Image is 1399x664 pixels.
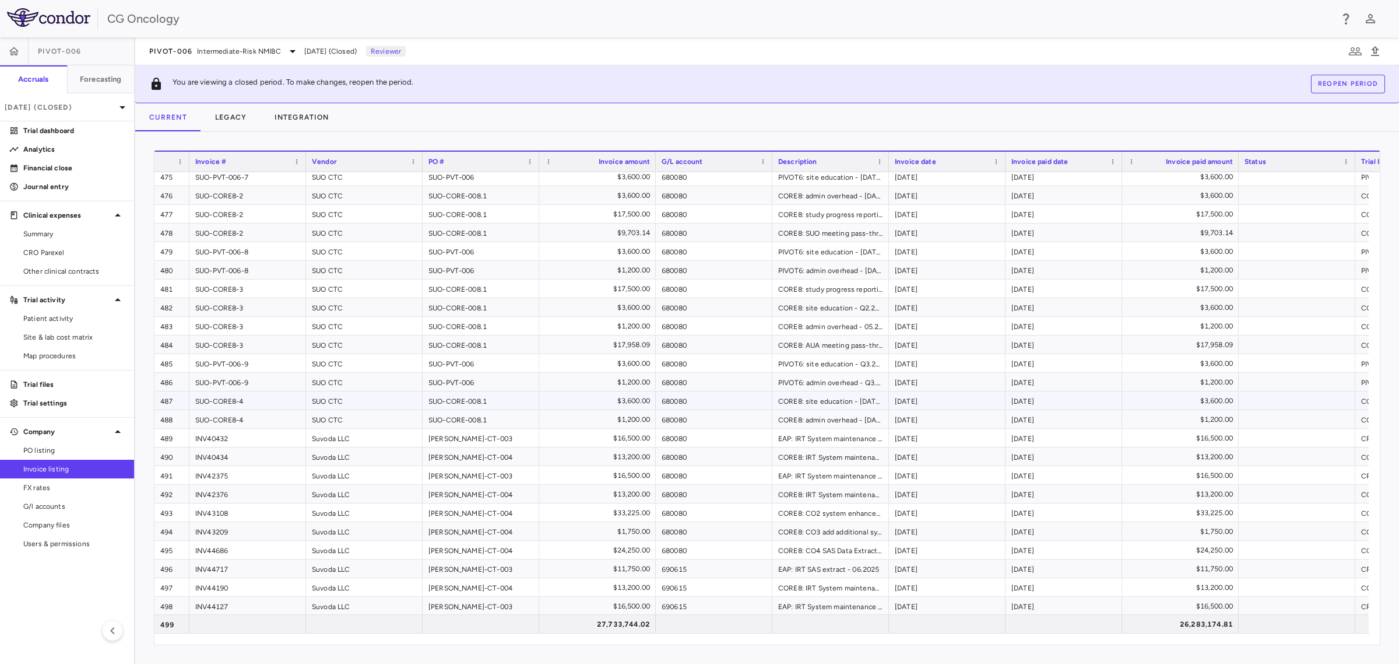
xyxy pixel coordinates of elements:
div: [DATE] [889,429,1006,447]
div: [DATE] [889,223,1006,242]
div: $1,750.00 [550,522,650,541]
div: SUO-CORE8-2 [189,186,306,204]
div: SUO-PVT-006 [423,354,539,372]
div: 680080 [656,167,772,186]
div: 485 [154,354,189,372]
span: Map procedures [23,351,125,361]
span: Summary [23,229,125,239]
div: $33,225.00 [550,504,650,522]
div: [DATE] [1006,186,1122,204]
p: Trial dashboard [23,125,125,136]
div: [DATE] [889,167,1006,186]
div: [DATE] [1006,429,1122,447]
div: CORE8: CO2 system enhancement for PA1 - 04.2025 [772,504,889,522]
span: Intermediate-Risk NMIBC [197,46,280,57]
div: SUO-CORE8-3 [189,317,306,335]
div: $17,500.00 [550,205,650,223]
div: SUO CTC [306,317,423,335]
div: CORE8: SUO meeting pass-through - 12.2024 [772,223,889,242]
div: 680080 [656,298,772,316]
div: CORE8: study progress reporting [772,279,889,298]
div: SUO-PVT-006 [423,167,539,186]
div: 481 [154,279,189,298]
div: SUO CTC [306,373,423,391]
div: $24,250.00 [550,541,650,560]
div: SUO CTC [306,392,423,410]
div: [DATE] [1006,522,1122,540]
div: SUO CTC [306,261,423,279]
div: [DATE] [889,354,1006,372]
div: SUO CTC [306,186,423,204]
div: $3,600.00 [550,392,650,410]
div: 680080 [656,392,772,410]
div: PIVOT6: site education - [DATE]-[DATE] [772,167,889,186]
span: Other clinical contracts [23,266,125,277]
div: $33,225.00 [1133,504,1233,522]
div: [PERSON_NAME]-CT-004 [423,504,539,522]
div: 494 [154,522,189,540]
p: Financial close [23,163,125,173]
div: EAP: IRT System maintenance - Q2.2025 [772,466,889,484]
div: $1,200.00 [550,261,650,279]
span: Invoice date [895,158,936,166]
button: Reopen period [1311,75,1385,93]
div: CORE8: CO3 add additional system features for PA1 - 05.2025 [772,522,889,540]
div: SUO CTC [306,298,423,316]
span: PIVOT-006 [149,47,192,56]
div: 680080 [656,186,772,204]
div: [PERSON_NAME]-CT-004 [423,578,539,596]
div: [DATE] [1006,205,1122,223]
div: $17,500.00 [550,279,650,298]
span: PO listing [23,445,125,456]
div: $24,250.00 [1133,541,1233,560]
div: $13,200.00 [550,485,650,504]
div: $3,600.00 [1133,354,1233,373]
div: EAP: IRT System maintenance - Q1.2025 [772,429,889,447]
div: [DATE] [1006,298,1122,316]
span: Patient activity [23,313,125,324]
div: $16,500.00 [550,466,650,485]
div: [PERSON_NAME]-CT-004 [423,522,539,540]
div: $13,200.00 [1133,448,1233,466]
div: [DATE] [1006,578,1122,596]
div: $16,500.00 [1133,429,1233,448]
div: [DATE] [1006,410,1122,428]
div: 680080 [656,279,772,298]
div: [DATE] [889,261,1006,279]
div: 680080 [656,373,772,391]
div: EAP: IRT System maintenance - Q3.2025 [772,597,889,615]
div: 477 [154,205,189,223]
div: $1,750.00 [1133,522,1233,541]
div: 498 [154,597,189,615]
div: [DATE] [1006,560,1122,578]
div: 489 [154,429,189,447]
button: Legacy [201,103,261,131]
span: Users & permissions [23,539,125,549]
div: CORE8: IRT System maintenance - Q3.2025 [772,578,889,596]
div: $1,200.00 [550,317,650,336]
div: [PERSON_NAME]-CT-004 [423,541,539,559]
div: SUO-CORE-008.1 [423,298,539,316]
div: [DATE] [889,242,1006,260]
div: 493 [154,504,189,522]
div: SUO-CORE-008.1 [423,279,539,298]
div: [DATE] [1006,242,1122,260]
div: INV42375 [189,466,306,484]
div: CORE8: site education - [DATE]-[DATE] [772,392,889,410]
div: $1,200.00 [1133,317,1233,336]
div: 475 [154,167,189,186]
div: [DATE] [889,186,1006,204]
div: 491 [154,466,189,484]
div: CORE8: IRT System maintenance - Q2.2025 [772,485,889,503]
div: $16,500.00 [550,597,650,616]
div: 483 [154,317,189,335]
div: $3,600.00 [1133,392,1233,410]
div: $11,750.00 [550,560,650,578]
div: Suvoda LLC [306,466,423,484]
div: CORE8: AUA meeting pass-through - 04.2025 [772,336,889,354]
p: Trial activity [23,295,111,305]
div: SUO-PVT-006 [423,373,539,391]
div: [DATE] [1006,541,1122,559]
div: $3,600.00 [550,242,650,261]
div: CORE8: CO4 SAS Data Extract - 06.2025 [772,541,889,559]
